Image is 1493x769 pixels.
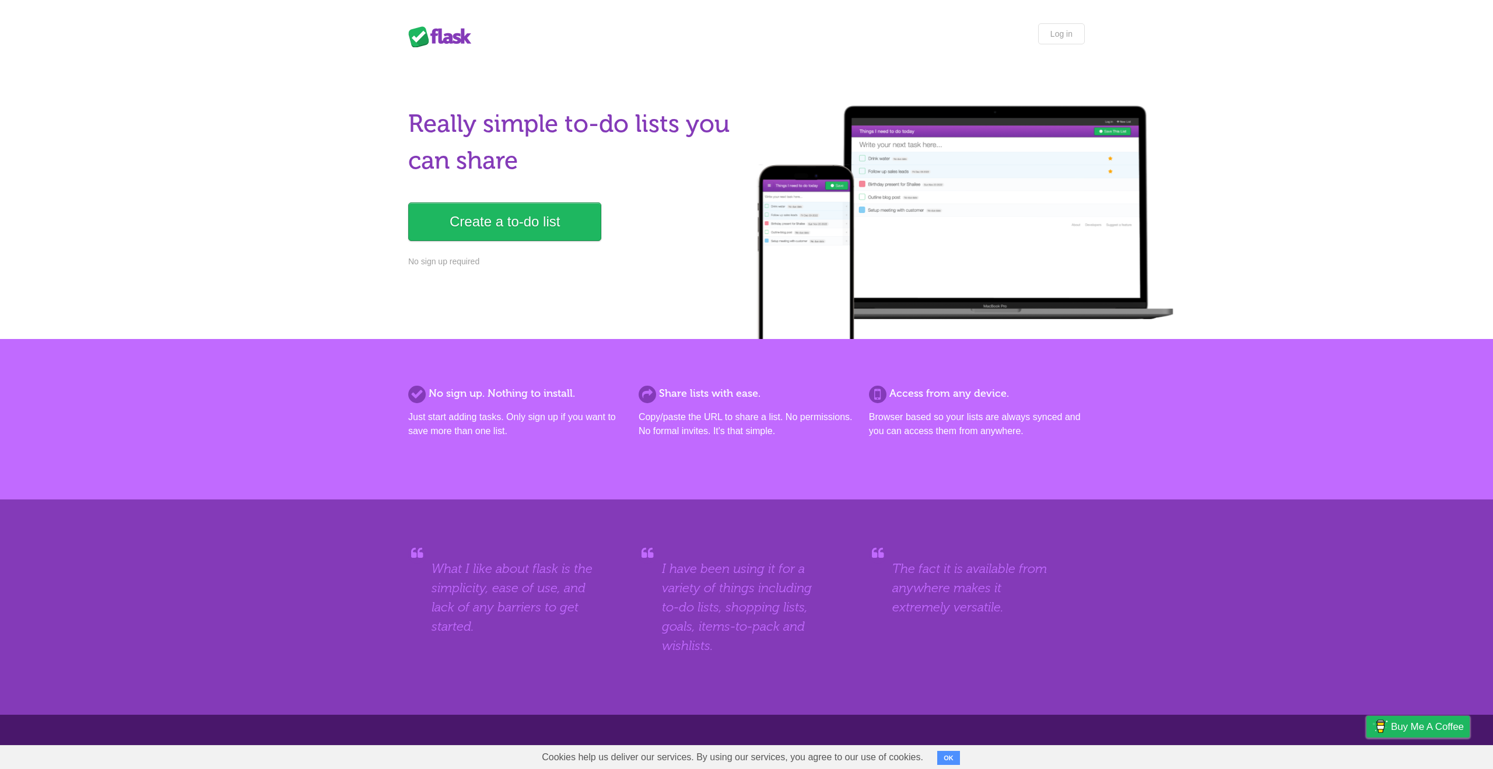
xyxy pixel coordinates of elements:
[892,559,1061,617] blockquote: The fact it is available from anywhere makes it extremely versatile.
[408,202,601,241] a: Create a to-do list
[639,386,854,401] h2: Share lists with ease.
[869,386,1085,401] h2: Access from any device.
[869,410,1085,438] p: Browser based so your lists are always synced and you can access them from anywhere.
[937,751,960,765] button: OK
[408,26,478,47] div: Flask Lists
[1391,716,1464,737] span: Buy me a coffee
[530,746,935,769] span: Cookies help us deliver our services. By using our services, you agree to our use of cookies.
[1038,23,1085,44] a: Log in
[408,410,624,438] p: Just start adding tasks. Only sign up if you want to save more than one list.
[432,559,601,636] blockquote: What I like about flask is the simplicity, ease of use, and lack of any barriers to get started.
[639,410,854,438] p: Copy/paste the URL to share a list. No permissions. No formal invites. It's that simple.
[408,106,740,179] h1: Really simple to-do lists you can share
[662,559,831,655] blockquote: I have been using it for a variety of things including to-do lists, shopping lists, goals, items-...
[1372,716,1388,736] img: Buy me a coffee
[1366,716,1470,737] a: Buy me a coffee
[408,386,624,401] h2: No sign up. Nothing to install.
[408,256,740,268] p: No sign up required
